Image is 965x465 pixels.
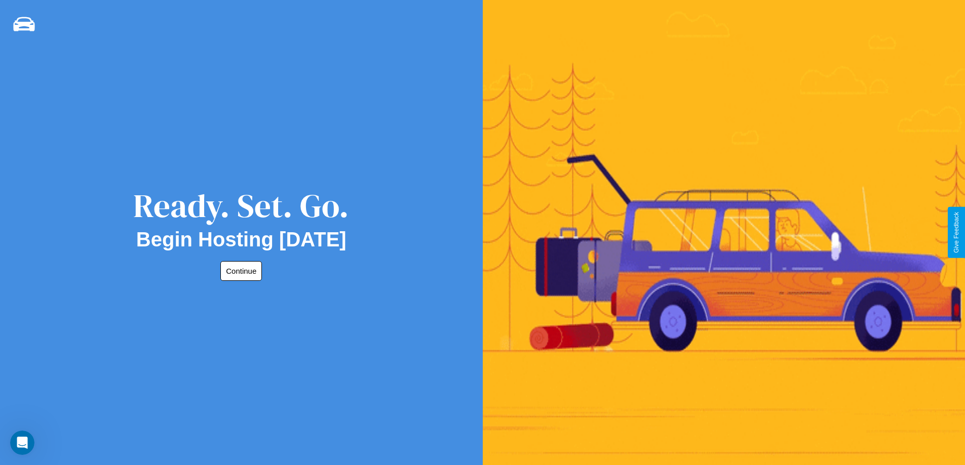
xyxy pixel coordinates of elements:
h2: Begin Hosting [DATE] [136,228,346,251]
div: Ready. Set. Go. [133,183,349,228]
button: Continue [220,261,262,281]
iframe: Intercom live chat [10,431,34,455]
div: Give Feedback [953,212,960,253]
